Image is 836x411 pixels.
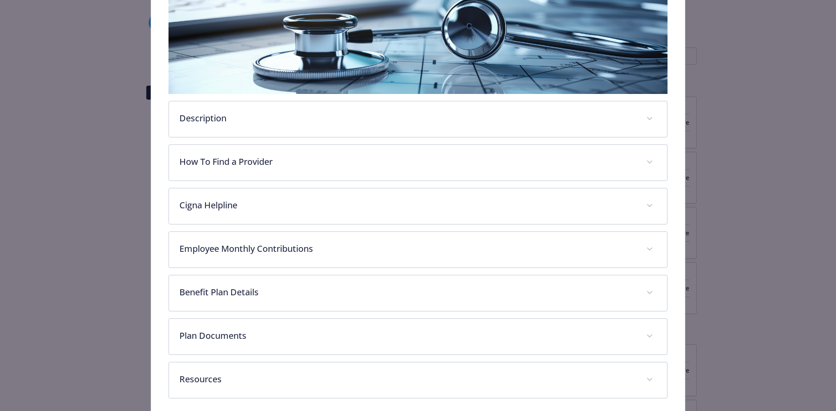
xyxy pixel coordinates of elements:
p: Benefit Plan Details [179,286,636,299]
p: Cigna Helpline [179,199,636,212]
p: Plan Documents [179,329,636,342]
p: Description [179,112,636,125]
div: Plan Documents [169,319,667,354]
p: Resources [179,373,636,386]
div: Cigna Helpline [169,188,667,224]
div: How To Find a Provider [169,145,667,180]
p: Employee Monthly Contributions [179,242,636,255]
div: Benefit Plan Details [169,275,667,311]
div: Employee Monthly Contributions [169,232,667,267]
p: How To Find a Provider [179,155,636,168]
div: Description [169,101,667,137]
div: Resources [169,362,667,398]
